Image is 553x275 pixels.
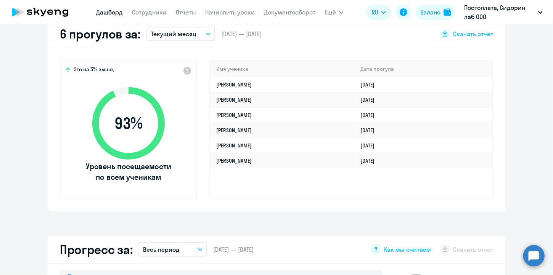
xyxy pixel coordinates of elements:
[416,5,456,20] button: Балансbalance
[143,245,180,254] p: Весь период
[216,96,252,103] a: [PERSON_NAME]
[361,96,381,103] a: [DATE]
[151,29,196,38] p: Текущий месяц
[366,5,391,20] button: RU
[221,30,262,38] span: [DATE] — [DATE]
[325,8,336,17] span: Ещё
[85,161,172,182] span: Уровень посещаемости по всем ученикам
[138,242,207,257] button: Весь период
[444,8,451,16] img: balance
[361,157,381,164] a: [DATE]
[420,8,440,17] div: Баланс
[176,8,196,16] a: Отчеты
[361,112,381,118] a: [DATE]
[216,112,252,118] a: [PERSON_NAME]
[361,127,381,134] a: [DATE]
[132,8,167,16] a: Сотрудники
[205,8,255,16] a: Начислить уроки
[146,27,215,41] button: Текущий месяц
[361,81,381,88] a: [DATE]
[371,8,378,17] span: RU
[325,5,344,20] button: Ещё
[216,142,252,149] a: [PERSON_NAME]
[361,142,381,149] a: [DATE]
[60,26,140,42] h2: 6 прогулов за:
[464,3,535,21] p: Постоплата, Сидорин лаб ООО
[355,61,492,77] th: Дата прогула
[216,81,252,88] a: [PERSON_NAME]
[460,3,547,21] button: Постоплата, Сидорин лаб ООО
[60,242,132,257] h2: Прогресс за:
[74,66,114,75] span: Это на 5% выше,
[96,8,123,16] a: Дашборд
[384,245,431,254] span: Как мы считаем
[216,127,252,134] a: [PERSON_NAME]
[85,114,172,133] span: 93 %
[213,245,254,254] span: [DATE] — [DATE]
[453,30,493,38] span: Скачать отчет
[210,61,355,77] th: Имя ученика
[264,8,315,16] a: Документооборот
[216,157,252,164] a: [PERSON_NAME]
